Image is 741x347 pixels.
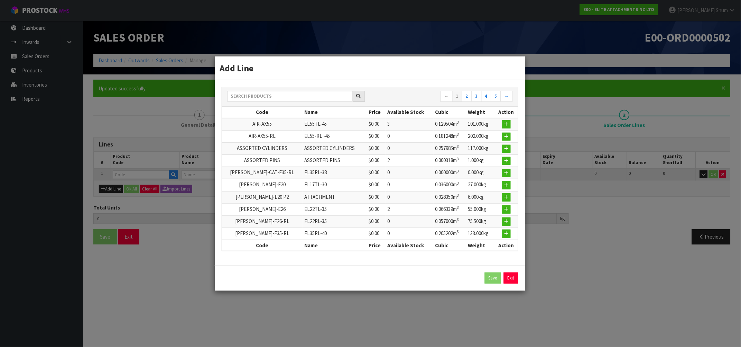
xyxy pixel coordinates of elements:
[367,130,386,142] td: $0.00
[386,240,433,251] th: Available Stock
[434,240,466,251] th: Cubic
[367,179,386,191] td: $0.00
[434,155,466,167] td: 0.000318m
[386,155,433,167] td: 2
[452,91,462,102] a: 1
[457,181,459,186] sup: 3
[504,273,518,284] a: Exit
[367,155,386,167] td: $0.00
[222,179,303,191] td: [PERSON_NAME]-E20
[466,107,495,118] th: Weight
[501,91,513,102] a: →
[386,203,433,215] td: 2
[303,155,367,167] td: ASSORTED PINS
[491,91,501,102] a: 5
[303,167,367,179] td: EL35RL-38
[466,191,495,203] td: 6.000kg
[367,118,386,131] td: $0.00
[222,155,303,167] td: ASSORTED PINS
[227,91,353,101] input: Search products
[434,118,466,131] td: 0.129504m
[222,191,303,203] td: [PERSON_NAME]-E20 P2
[466,130,495,142] td: 202.000kg
[457,193,459,198] sup: 3
[457,132,459,137] sup: 3
[466,215,495,228] td: 75.500kg
[220,62,520,74] h3: Add Line
[481,91,491,102] a: 4
[457,217,459,222] sup: 3
[386,143,433,155] td: 0
[367,143,386,155] td: $0.00
[466,228,495,240] td: 133.000kg
[472,91,482,102] a: 3
[386,179,433,191] td: 0
[434,203,466,215] td: 0.066339m
[222,118,303,131] td: AIR-AX55
[303,179,367,191] td: EL17TL-30
[441,91,453,102] a: ←
[303,143,367,155] td: ASSORTED CYLINDERS
[434,130,466,142] td: 0.181248m
[367,203,386,215] td: $0.00
[303,107,367,118] th: Name
[466,143,495,155] td: 117.000kg
[434,215,466,228] td: 0.057000m
[386,118,433,131] td: 3
[485,273,501,284] button: Save
[303,203,367,215] td: EL22TL-35
[367,191,386,203] td: $0.00
[367,107,386,118] th: Price
[222,215,303,228] td: [PERSON_NAME]-E26-RL
[466,240,495,251] th: Weight
[495,107,518,118] th: Action
[457,120,459,125] sup: 3
[434,107,466,118] th: Cubic
[222,143,303,155] td: ASSORTED CYLINDERS
[303,118,367,131] td: EL55TL-45
[303,228,367,240] td: EL35RL-40
[434,191,466,203] td: 0.028350m
[466,155,495,167] td: 1.000kg
[457,205,459,210] sup: 3
[457,144,459,149] sup: 3
[303,130,367,142] td: EL55-RL -45
[367,240,386,251] th: Price
[367,228,386,240] td: $0.00
[462,91,472,102] a: 2
[466,118,495,131] td: 101.000kg
[434,179,466,191] td: 0.036000m
[303,191,367,203] td: ATTACHMENT
[386,107,433,118] th: Available Stock
[303,240,367,251] th: Name
[457,157,459,161] sup: 3
[222,203,303,215] td: [PERSON_NAME]-E26
[222,167,303,179] td: [PERSON_NAME]-CAT-E35-RL
[434,167,466,179] td: 0.000000m
[386,228,433,240] td: 0
[367,215,386,228] td: $0.00
[375,91,513,103] nav: Page navigation
[386,191,433,203] td: 0
[466,167,495,179] td: 0.000kg
[386,215,433,228] td: 0
[222,240,303,251] th: Code
[457,169,459,173] sup: 3
[367,167,386,179] td: $0.00
[386,130,433,142] td: 0
[495,240,518,251] th: Action
[386,167,433,179] td: 0
[434,228,466,240] td: 0.205202m
[222,130,303,142] td: AIR-AX55-RL
[466,179,495,191] td: 27.000kg
[457,229,459,234] sup: 3
[303,215,367,228] td: EL22RL-35
[466,203,495,215] td: 55.000kg
[434,143,466,155] td: 0.257985m
[222,228,303,240] td: [PERSON_NAME]-E35-RL
[222,107,303,118] th: Code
